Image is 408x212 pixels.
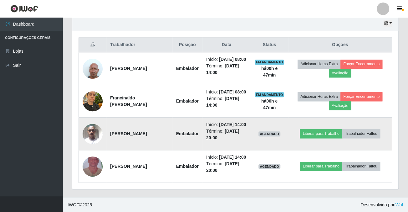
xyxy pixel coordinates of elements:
[176,66,199,71] strong: Embalador
[176,98,199,103] strong: Embalador
[258,131,280,136] span: AGENDADO
[110,164,147,169] strong: [PERSON_NAME]
[255,60,284,65] span: EM ANDAMENTO
[202,38,251,52] th: Data
[206,161,247,174] li: Término:
[68,202,79,207] span: IWOF
[110,66,147,71] strong: [PERSON_NAME]
[394,202,403,207] a: iWof
[300,129,342,138] button: Liberar para Trabalho
[342,162,380,171] button: Trabalhador Faltou
[206,121,247,128] li: Início:
[83,120,103,147] img: 1689468320787.jpeg
[110,95,147,107] strong: Francinaldo [PERSON_NAME]
[261,66,278,77] strong: há 00 h e 47 min
[258,164,280,169] span: AGENDADO
[219,57,246,62] time: [DATE] 08:00
[206,154,247,161] li: Início:
[219,155,246,160] time: [DATE] 14:00
[176,131,199,136] strong: Embalador
[329,69,351,77] button: Avaliação
[68,202,93,208] span: © 2025 .
[83,88,103,114] img: 1743036619624.jpeg
[288,38,392,52] th: Opções
[329,101,351,110] button: Avaliação
[106,38,172,52] th: Trabalhador
[261,98,278,110] strong: há 00 h e 47 min
[251,38,288,52] th: Status
[83,55,103,82] img: 1737056523425.jpeg
[206,128,247,141] li: Término:
[206,56,247,63] li: Início:
[340,92,382,101] button: Forçar Encerramento
[360,202,403,208] span: Desenvolvido por
[298,92,340,101] button: Adicionar Horas Extra
[176,164,199,169] strong: Embalador
[300,162,342,171] button: Liberar para Trabalho
[340,60,382,68] button: Forçar Encerramento
[172,38,202,52] th: Posição
[206,95,247,109] li: Término:
[298,60,340,68] button: Adicionar Horas Extra
[206,89,247,95] li: Início:
[83,149,103,184] img: 1753305167583.jpeg
[110,131,147,136] strong: [PERSON_NAME]
[255,92,284,97] span: EM ANDAMENTO
[342,129,380,138] button: Trabalhador Faltou
[219,89,246,94] time: [DATE] 08:00
[10,5,38,13] img: CoreUI Logo
[206,63,247,76] li: Término:
[219,122,246,127] time: [DATE] 14:00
